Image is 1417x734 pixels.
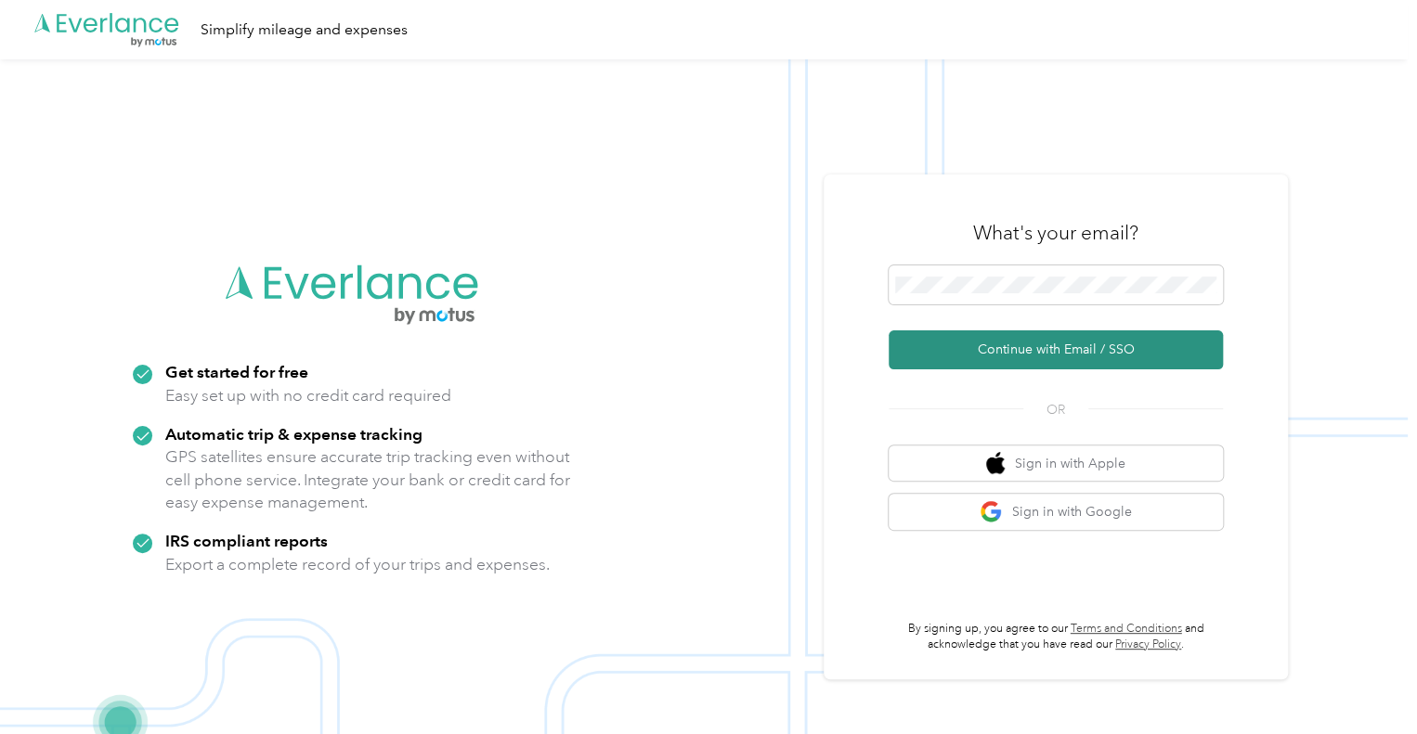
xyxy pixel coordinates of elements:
strong: Automatic trip & expense tracking [165,424,422,444]
strong: Get started for free [165,362,308,381]
a: Terms and Conditions [1071,622,1182,636]
button: apple logoSign in with Apple [889,445,1223,482]
button: Continue with Email / SSO [889,330,1223,369]
p: By signing up, you agree to our and acknowledge that you have read our . [889,621,1223,653]
a: Privacy Policy [1115,637,1181,651]
span: OR [1023,400,1088,419]
p: Export a complete record of your trips and expenses. [165,553,550,576]
img: apple logo [986,452,1005,475]
h3: What's your email? [973,220,1138,246]
p: Easy set up with no credit card required [165,384,451,407]
div: Simplify mileage and expenses [201,19,408,42]
button: google logoSign in with Google [889,494,1223,530]
strong: IRS compliant reports [165,531,328,550]
p: GPS satellites ensure accurate trip tracking even without cell phone service. Integrate your bank... [165,445,571,514]
img: google logo [980,500,1003,523]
